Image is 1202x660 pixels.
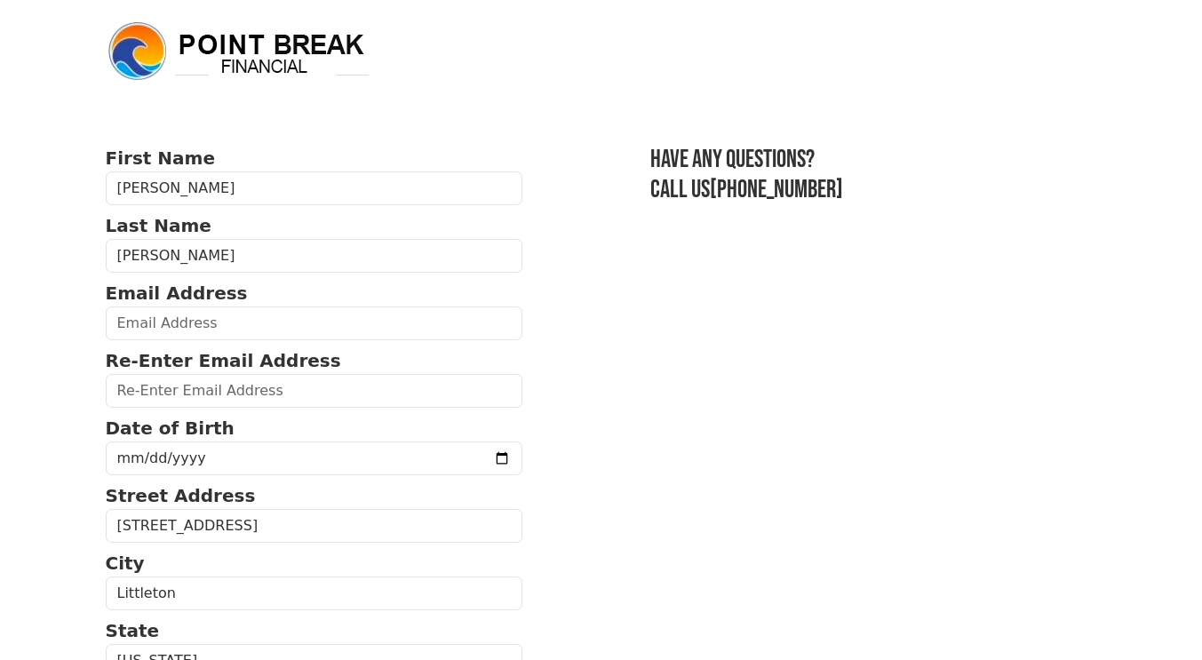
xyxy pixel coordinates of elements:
[106,577,523,610] input: City
[710,175,843,204] a: [PHONE_NUMBER]
[106,509,523,543] input: Street Address
[106,20,372,83] img: logo.png
[106,215,211,236] strong: Last Name
[106,171,523,205] input: First Name
[106,350,341,371] strong: Re-Enter Email Address
[106,553,145,574] strong: City
[650,175,1096,205] h3: Call us
[106,620,160,641] strong: State
[106,282,248,304] strong: Email Address
[106,417,235,439] strong: Date of Birth
[106,306,523,340] input: Email Address
[106,374,523,408] input: Re-Enter Email Address
[106,239,523,273] input: Last Name
[650,145,1096,175] h3: Have any questions?
[106,147,215,169] strong: First Name
[106,485,256,506] strong: Street Address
